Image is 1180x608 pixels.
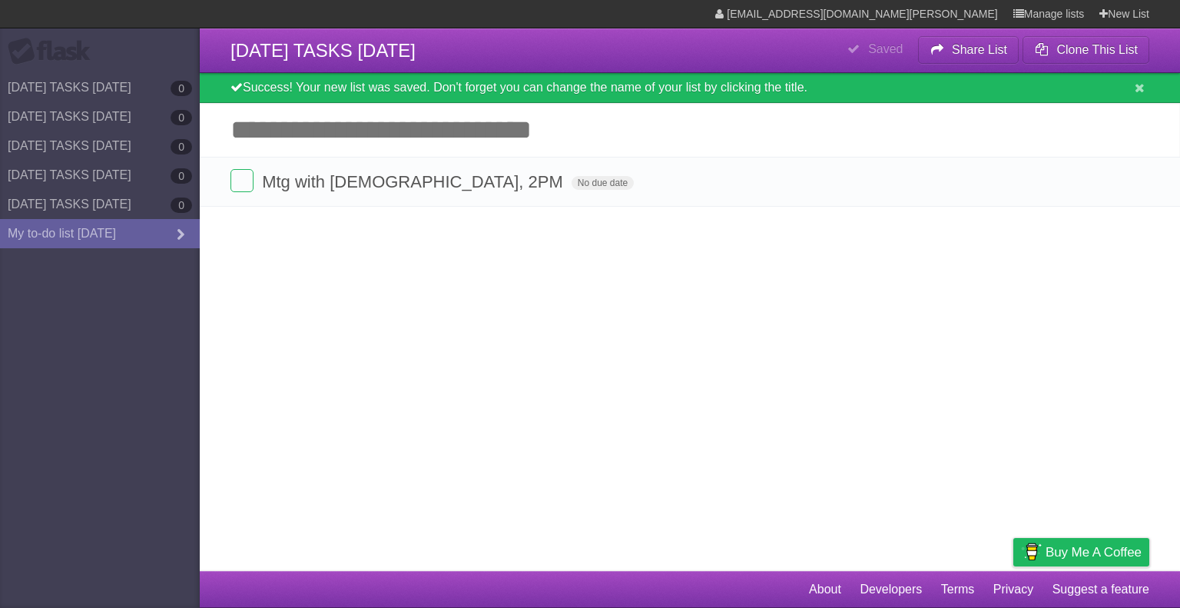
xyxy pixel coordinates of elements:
[993,575,1033,604] a: Privacy
[572,176,634,190] span: No due date
[1021,539,1042,565] img: Buy me a coffee
[1023,36,1149,64] button: Clone This List
[860,575,922,604] a: Developers
[8,38,100,65] div: Flask
[952,43,1007,56] b: Share List
[868,42,903,55] b: Saved
[1046,539,1142,566] span: Buy me a coffee
[230,40,416,61] span: [DATE] TASKS [DATE]
[171,110,192,125] b: 0
[171,139,192,154] b: 0
[200,73,1180,103] div: Success! Your new list was saved. Don't forget you can change the name of your list by clicking t...
[1013,538,1149,566] a: Buy me a coffee
[1052,575,1149,604] a: Suggest a feature
[809,575,841,604] a: About
[171,168,192,184] b: 0
[171,198,192,213] b: 0
[941,575,975,604] a: Terms
[262,172,567,191] span: Mtg with [DEMOGRAPHIC_DATA], 2PM
[171,81,192,96] b: 0
[1056,43,1138,56] b: Clone This List
[230,169,254,192] label: Done
[918,36,1019,64] button: Share List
